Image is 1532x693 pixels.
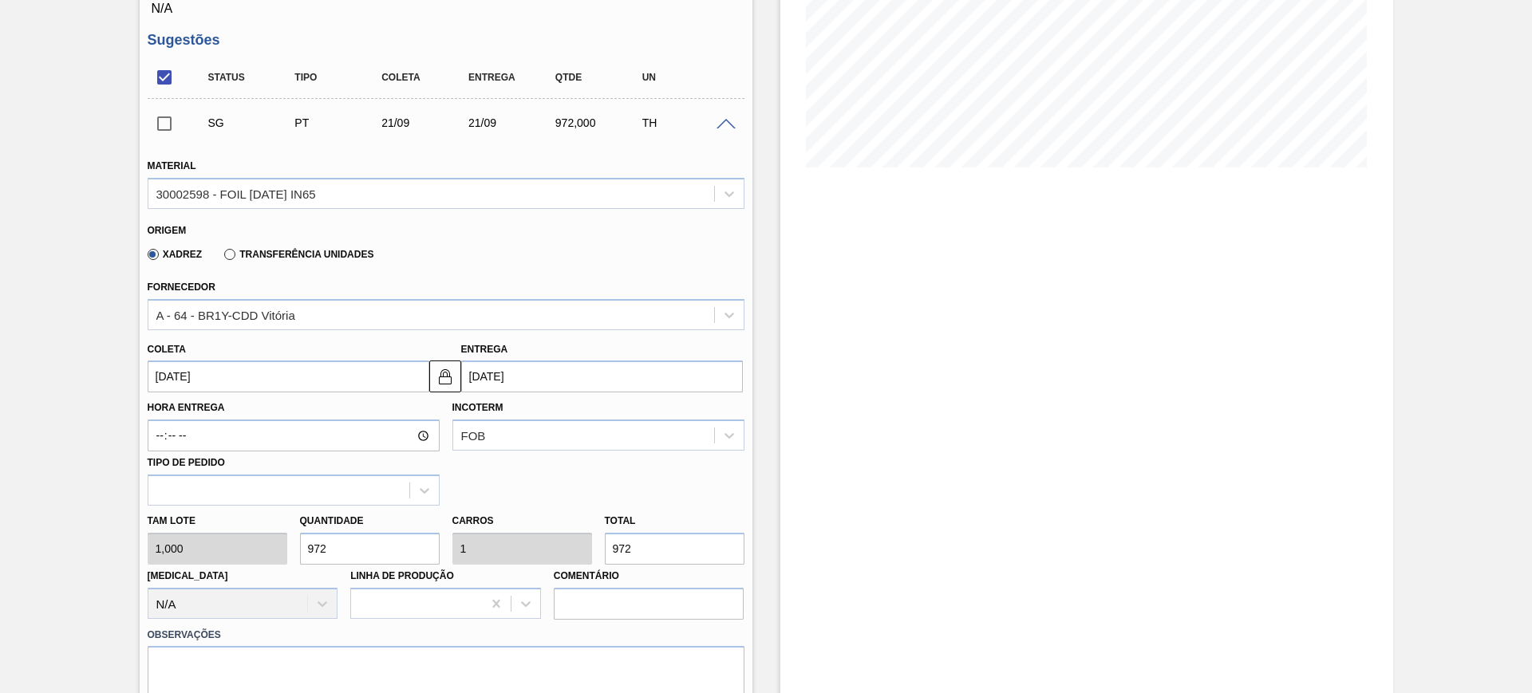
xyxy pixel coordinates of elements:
[148,225,187,236] label: Origem
[605,515,636,526] label: Total
[224,249,373,260] label: Transferência Unidades
[461,429,486,443] div: FOB
[148,344,186,355] label: Coleta
[464,116,561,129] div: 21/09/2025
[638,116,735,129] div: TH
[461,360,743,392] input: dd/mm/yyyy
[551,116,648,129] div: 972,000
[638,72,735,83] div: UN
[148,282,215,293] label: Fornecedor
[461,344,508,355] label: Entrega
[148,457,225,468] label: Tipo de pedido
[377,72,474,83] div: Coleta
[554,565,744,588] label: Comentário
[377,116,474,129] div: 21/09/2025
[148,624,744,647] label: Observações
[464,72,561,83] div: Entrega
[290,72,387,83] div: Tipo
[148,160,196,171] label: Material
[290,116,387,129] div: Pedido de Transferência
[551,72,648,83] div: Qtde
[156,187,316,200] div: 30002598 - FOIL [DATE] IN65
[452,515,494,526] label: Carros
[204,72,301,83] div: Status
[148,249,203,260] label: Xadrez
[156,308,295,321] div: A - 64 - BR1Y-CDD Vitória
[350,570,454,581] label: Linha de Produção
[148,360,429,392] input: dd/mm/yyyy
[436,367,455,386] img: locked
[429,360,461,392] button: locked
[300,515,364,526] label: Quantidade
[148,570,228,581] label: [MEDICAL_DATA]
[452,402,503,413] label: Incoterm
[148,510,287,533] label: Tam lote
[204,116,301,129] div: Sugestão Criada
[148,32,744,49] h3: Sugestões
[148,396,440,419] label: Hora Entrega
